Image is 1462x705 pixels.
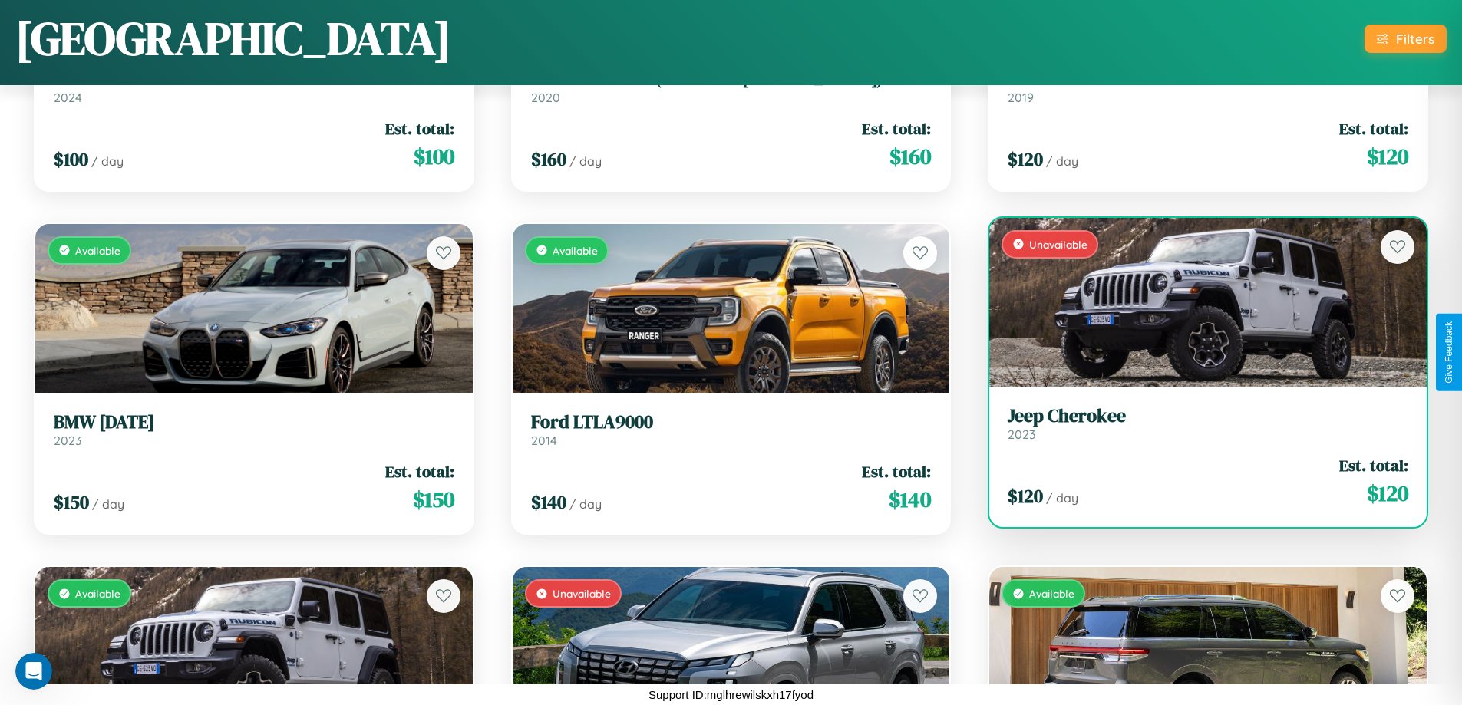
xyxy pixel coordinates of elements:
span: Unavailable [553,587,611,600]
a: GMC Value Van2024 [54,68,454,105]
span: 2024 [54,90,82,105]
span: 2014 [531,433,557,448]
span: Available [553,244,598,257]
span: Available [1029,587,1074,600]
span: $ 120 [1008,483,1043,509]
span: $ 140 [889,484,931,515]
a: BMW [DATE]2023 [54,411,454,449]
span: Available [75,587,120,600]
iframe: Intercom live chat [15,653,52,690]
h3: BMW [DATE] [54,411,454,433]
span: $ 150 [413,484,454,515]
span: $ 150 [54,489,89,515]
span: / day [569,153,602,169]
span: 2023 [1008,427,1035,442]
span: Est. total: [862,117,931,140]
span: $ 100 [414,141,454,172]
div: Filters [1396,31,1434,47]
button: Filters [1365,25,1447,53]
p: Support ID: mglhrewilskxh17fyod [648,684,814,705]
span: / day [569,496,602,512]
span: $ 160 [889,141,931,172]
span: Est. total: [1339,454,1408,476]
span: Est. total: [385,460,454,483]
span: $ 100 [54,147,88,172]
span: $ 120 [1008,147,1043,172]
a: Honda TRX680 (FourTrax [PERSON_NAME])2020 [531,68,932,105]
span: 2019 [1008,90,1034,105]
span: $ 160 [531,147,566,172]
span: / day [92,496,124,512]
span: 2023 [54,433,81,448]
span: / day [1046,490,1078,506]
span: Unavailable [1029,238,1087,251]
span: Available [75,244,120,257]
span: $ 120 [1367,141,1408,172]
span: / day [1046,153,1078,169]
span: 2020 [531,90,560,105]
span: Est. total: [1339,117,1408,140]
h3: Honda TRX680 (FourTrax [PERSON_NAME]) [531,68,932,90]
a: GMC T-Series2019 [1008,68,1408,105]
h3: Jeep Cherokee [1008,405,1408,427]
h1: [GEOGRAPHIC_DATA] [15,7,451,70]
span: $ 140 [531,489,566,515]
div: Give Feedback [1444,321,1454,384]
h3: Ford LTLA9000 [531,411,932,433]
span: / day [91,153,124,169]
span: Est. total: [385,117,454,140]
span: $ 120 [1367,478,1408,509]
span: Est. total: [862,460,931,483]
a: Ford LTLA90002014 [531,411,932,449]
a: Jeep Cherokee2023 [1008,405,1408,443]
